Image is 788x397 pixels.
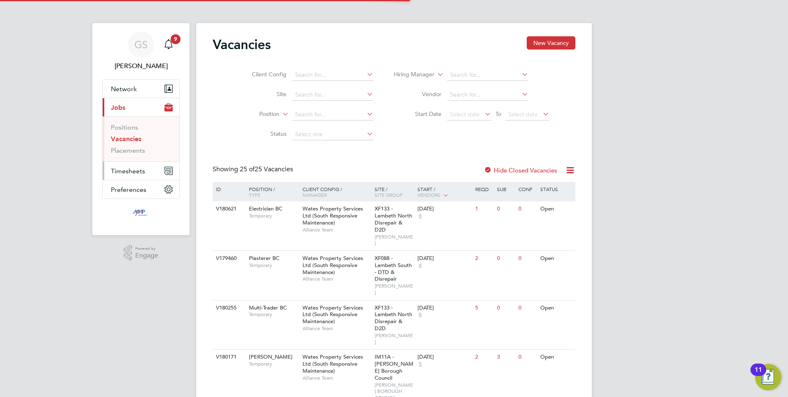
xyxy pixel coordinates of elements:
input: Search for... [447,89,528,101]
div: [DATE] [417,255,471,262]
span: Timesheets [111,167,145,175]
span: XF133 - Lambeth North Disrepair & D2D [375,304,412,332]
div: 0 [516,350,538,365]
button: New Vacancy [527,36,575,50]
a: Placements [111,147,145,154]
img: mmpconsultancy-logo-retina.png [129,207,153,220]
button: Network [103,80,179,98]
span: GS [134,39,148,50]
div: 2 [473,251,495,266]
span: Preferences [111,186,146,194]
span: Wates Property Services Ltd (South Responsive Maintenance) [303,353,363,374]
div: Open [538,300,574,316]
div: Open [538,201,574,217]
span: Powered by [135,245,158,252]
span: Network [111,85,137,93]
button: Preferences [103,180,179,198]
a: GS[PERSON_NAME] [102,31,180,71]
div: 0 [516,251,538,266]
span: Manager [303,191,327,198]
span: Select date [450,111,480,118]
span: 6 [417,311,423,318]
span: To [493,109,504,119]
label: Vendor [394,90,441,98]
span: Plasterer BC [249,255,279,262]
span: [PERSON_NAME] [249,353,293,360]
span: Vendors [417,191,441,198]
input: Search for... [447,69,528,81]
div: Site / [373,182,416,202]
span: Engage [135,252,158,259]
span: Type [249,191,260,198]
div: Open [538,251,574,266]
label: Position [232,110,279,118]
span: 25 of [240,165,255,173]
span: XF088 - Lambeth South - DTD & Disrepair [375,255,412,283]
div: Start / [415,182,473,203]
span: IM11A - [PERSON_NAME] Borough Council [375,353,413,381]
span: Temporary [249,213,298,219]
span: George Stacey [102,61,180,71]
h2: Vacancies [213,36,271,53]
a: Vacancies [111,135,141,143]
span: Alliance Team [303,325,371,332]
input: Search for... [292,69,373,81]
div: [DATE] [417,206,471,213]
label: Status [239,130,286,137]
a: 9 [160,31,177,58]
div: Reqd [473,182,495,196]
div: 0 [516,300,538,316]
label: Start Date [394,110,441,118]
span: Temporary [249,262,298,269]
div: Client Config / [300,182,373,202]
button: Open Resource Center, 11 new notifications [755,364,781,390]
span: Alliance Team [303,276,371,282]
button: Jobs [103,98,179,116]
label: Hide Closed Vacancies [484,166,557,174]
span: Select date [508,111,538,118]
div: 0 [495,251,516,266]
span: 25 Vacancies [240,165,293,173]
span: Wates Property Services Ltd (South Responsive Maintenance) [303,205,363,226]
button: Timesheets [103,162,179,180]
label: Client Config [239,71,286,78]
div: Showing [213,165,295,174]
div: 0 [495,201,516,217]
div: ID [214,182,243,196]
a: Positions [111,123,138,131]
div: [DATE] [417,354,471,361]
span: [PERSON_NAME] [375,234,414,246]
span: Temporary [249,311,298,318]
div: Position / [243,182,300,202]
span: 5 [417,361,423,368]
input: Search for... [292,109,373,121]
div: 0 [495,300,516,316]
input: Search for... [292,89,373,101]
span: 6 [417,262,423,269]
span: Multi-Trader BC [249,304,287,311]
span: [PERSON_NAME] [375,283,414,295]
span: Jobs [111,104,125,111]
div: Status [538,182,574,196]
span: Wates Property Services Ltd (South Responsive Maintenance) [303,255,363,276]
div: 1 [473,201,495,217]
span: Temporary [249,361,298,367]
div: V180621 [214,201,243,217]
div: 3 [495,350,516,365]
a: Go to home page [102,207,180,220]
div: V180255 [214,300,243,316]
span: Site Group [375,191,403,198]
input: Select one [292,129,373,140]
span: Alliance Team [303,227,371,233]
label: Hiring Manager [387,71,434,79]
span: Electrician BC [249,205,282,212]
a: Powered byEngage [124,245,159,261]
span: 9 [171,34,181,44]
span: XF133 - Lambeth North Disrepair & D2D [375,205,412,233]
div: Sub [495,182,516,196]
label: Site [239,90,286,98]
span: Wates Property Services Ltd (South Responsive Maintenance) [303,304,363,325]
div: Open [538,350,574,365]
span: [PERSON_NAME] [375,332,414,345]
div: Conf [516,182,538,196]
